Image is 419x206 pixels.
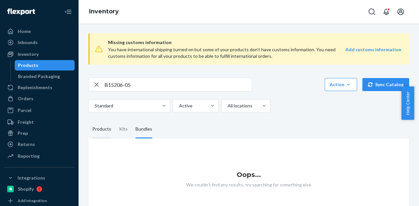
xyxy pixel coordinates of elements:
div: Integrations [18,175,45,181]
a: Freight [4,117,75,127]
div: Products [18,62,38,69]
button: Integrations [4,173,75,183]
button: Open notifications [380,5,393,18]
input: Search inventory by name or sku [104,78,252,91]
img: Flexport logo [7,8,35,15]
div: Bundles [136,120,152,138]
input: Active [178,103,179,109]
div: Freight [18,119,34,125]
a: Branded Packaging [15,71,75,82]
div: Orders [18,95,33,102]
strong: Add customs information [345,47,401,52]
div: Products [92,120,111,138]
a: Inventory [4,49,75,59]
div: Inbounds [18,39,38,46]
div: Shopify [18,186,34,192]
input: Standard [94,103,95,109]
div: Kits [119,120,128,138]
button: Sync Catalog [362,78,409,91]
a: Parcel [4,105,75,116]
a: Add customs information [345,46,401,59]
a: Orders [4,93,75,104]
a: Add Integration [4,197,75,205]
a: Inventory [89,8,119,15]
a: Returns [4,139,75,150]
a: Inbounds [4,37,75,48]
a: Replenishments [4,82,75,93]
div: Parcel [18,107,31,114]
div: Replenishments [18,84,52,91]
button: Open Search Box [365,5,378,18]
div: Prep [18,130,28,136]
div: Reporting [18,153,40,159]
a: Home [4,26,75,37]
button: Open account menu [394,5,407,18]
div: Action [330,81,352,88]
button: Action [325,78,357,91]
ol: breadcrumbs [84,2,124,21]
div: Add Integration [18,198,47,203]
div: Inventory [18,51,39,57]
h1: Oops... [88,171,409,178]
button: Help Center [401,87,414,120]
a: Prep [4,128,75,138]
div: Home [18,28,31,35]
div: You have international shipping turned on but some of your products don’t have customs informatio... [108,46,343,59]
p: We couldn't find any results, try searching for something else [88,182,409,188]
a: Reporting [4,151,75,161]
button: Close Navigation [62,5,75,18]
div: Branded Packaging [18,73,60,80]
span: Missing customs information [108,39,401,46]
a: Shopify [4,184,75,194]
div: Returns [18,141,35,148]
a: Products [15,60,75,71]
